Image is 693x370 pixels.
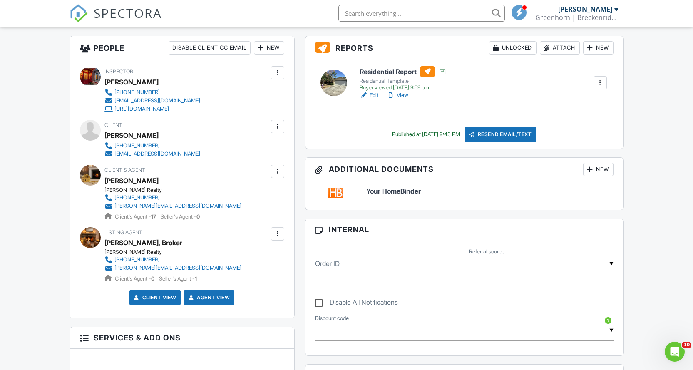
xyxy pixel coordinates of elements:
[187,293,230,302] a: Agent View
[104,105,200,113] a: [URL][DOMAIN_NAME]
[159,276,197,282] span: Seller's Agent -
[104,249,248,256] div: [PERSON_NAME] Realty
[70,36,294,60] h3: People
[104,194,241,202] a: [PHONE_NUMBER]
[151,214,156,220] strong: 17
[195,276,197,282] strong: 1
[305,158,623,181] h3: Additional Documents
[104,264,241,272] a: [PERSON_NAME][EMAIL_ADDRESS][DOMAIN_NAME]
[583,163,614,176] div: New
[360,66,447,77] h6: Residential Report
[115,276,156,282] span: Client's Agent -
[104,76,159,88] div: [PERSON_NAME]
[70,327,294,349] h3: Services & Add ons
[104,236,182,249] a: [PERSON_NAME], Broker
[132,293,176,302] a: Client View
[104,229,142,236] span: Listing Agent
[305,219,623,241] h3: Internal
[535,13,618,22] div: Greenhorn | Breckenridge, LLC
[196,214,200,220] strong: 0
[360,84,447,91] div: Buyer viewed [DATE] 9:59 pm
[114,256,160,263] div: [PHONE_NUMBER]
[114,203,241,209] div: [PERSON_NAME][EMAIL_ADDRESS][DOMAIN_NAME]
[540,41,580,55] div: Attach
[583,41,614,55] div: New
[104,150,200,158] a: [EMAIL_ADDRESS][DOMAIN_NAME]
[104,202,241,210] a: [PERSON_NAME][EMAIL_ADDRESS][DOMAIN_NAME]
[161,214,200,220] span: Seller's Agent -
[366,188,614,195] a: Your HomeBinder
[104,97,200,105] a: [EMAIL_ADDRESS][DOMAIN_NAME]
[114,142,160,149] div: [PHONE_NUMBER]
[338,5,505,22] input: Search everything...
[315,315,349,322] label: Discount code
[360,66,447,91] a: Residential Report Residential Template Buyer viewed [DATE] 9:59 pm
[469,248,504,256] label: Referral source
[104,174,159,187] a: [PERSON_NAME]
[305,36,623,60] h3: Reports
[104,187,248,194] div: [PERSON_NAME] Realty
[104,142,200,150] a: [PHONE_NUMBER]
[558,5,612,13] div: [PERSON_NAME]
[114,106,169,112] div: [URL][DOMAIN_NAME]
[315,259,340,268] label: Order ID
[169,41,251,55] div: Disable Client CC Email
[114,97,200,104] div: [EMAIL_ADDRESS][DOMAIN_NAME]
[328,188,343,198] img: homebinder-01ee79ab6597d7457983ebac235b49a047b0a9616a008fb4a345000b08f3b69e.png
[114,194,160,201] div: [PHONE_NUMBER]
[104,129,159,142] div: [PERSON_NAME]
[254,41,284,55] div: New
[104,122,122,128] span: Client
[70,11,162,29] a: SPECTORA
[151,276,154,282] strong: 0
[489,41,537,55] div: Unlocked
[114,89,160,96] div: [PHONE_NUMBER]
[665,342,685,362] iframe: Intercom live chat
[682,342,691,348] span: 10
[94,4,162,22] span: SPECTORA
[104,256,241,264] a: [PHONE_NUMBER]
[387,91,408,99] a: View
[115,214,157,220] span: Client's Agent -
[360,78,447,84] div: Residential Template
[315,298,398,309] label: Disable All Notifications
[465,127,537,142] div: Resend Email/Text
[360,91,378,99] a: Edit
[392,131,460,138] div: Published at [DATE] 9:43 PM
[104,167,145,173] span: Client's Agent
[104,68,133,74] span: Inspector
[70,4,88,22] img: The Best Home Inspection Software - Spectora
[114,151,200,157] div: [EMAIL_ADDRESS][DOMAIN_NAME]
[104,88,200,97] a: [PHONE_NUMBER]
[114,265,241,271] div: [PERSON_NAME][EMAIL_ADDRESS][DOMAIN_NAME]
